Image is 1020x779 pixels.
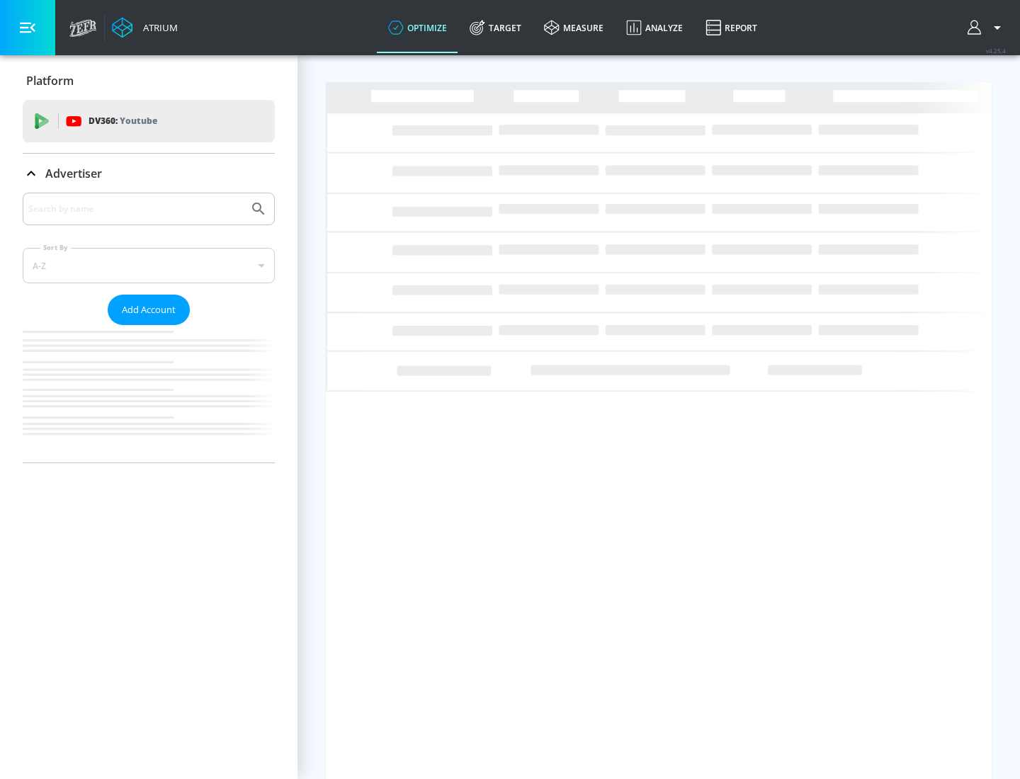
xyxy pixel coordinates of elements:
[377,2,458,53] a: optimize
[23,325,275,462] nav: list of Advertiser
[122,302,176,318] span: Add Account
[23,154,275,193] div: Advertiser
[108,295,190,325] button: Add Account
[120,113,157,128] p: Youtube
[40,243,71,252] label: Sort By
[28,200,243,218] input: Search by name
[112,17,178,38] a: Atrium
[986,47,1006,55] span: v 4.25.4
[23,100,275,142] div: DV360: Youtube
[26,73,74,89] p: Platform
[615,2,694,53] a: Analyze
[458,2,533,53] a: Target
[89,113,157,129] p: DV360:
[23,248,275,283] div: A-Z
[23,61,275,101] div: Platform
[45,166,102,181] p: Advertiser
[533,2,615,53] a: measure
[23,193,275,462] div: Advertiser
[137,21,178,34] div: Atrium
[694,2,769,53] a: Report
